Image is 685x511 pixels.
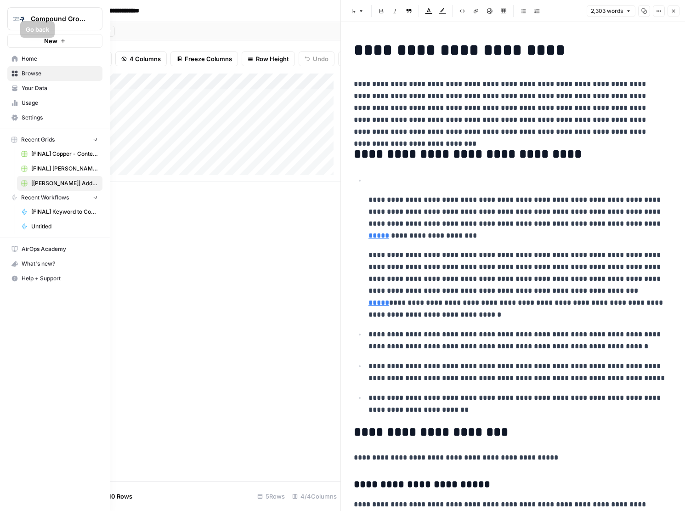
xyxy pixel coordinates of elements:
[7,271,102,286] button: Help + Support
[185,54,232,63] span: Freeze Columns
[44,36,57,45] span: New
[7,133,102,147] button: Recent Grids
[22,69,98,78] span: Browse
[242,51,295,66] button: Row Height
[7,256,102,271] button: What's new?
[31,208,98,216] span: [FINAL] Keyword to Content Brief
[7,191,102,204] button: Recent Workflows
[7,81,102,96] a: Your Data
[170,51,238,66] button: Freeze Columns
[130,54,161,63] span: 4 Columns
[11,11,27,27] img: Compound Growth Logo
[256,54,289,63] span: Row Height
[31,222,98,231] span: Untitled
[7,7,102,30] button: Workspace: Compound Growth
[21,193,69,202] span: Recent Workflows
[7,51,102,66] a: Home
[96,492,132,501] span: Add 10 Rows
[17,204,102,219] a: [FINAL] Keyword to Content Brief
[591,7,623,15] span: 2,303 words
[17,147,102,161] a: [FINAL] Copper - Content Producton with Custom Workflows
[31,179,98,187] span: [[PERSON_NAME]] Adding External Links
[31,165,98,173] span: [FINAL] [PERSON_NAME] - Content Producton with Custom Workflows
[7,96,102,110] a: Usage
[7,66,102,81] a: Browse
[22,84,98,92] span: Your Data
[22,245,98,253] span: AirOps Academy
[115,51,167,66] button: 4 Columns
[22,274,98,283] span: Help + Support
[22,114,98,122] span: Settings
[313,54,328,63] span: Undo
[7,110,102,125] a: Settings
[22,55,98,63] span: Home
[31,14,86,23] span: Compound Growth
[587,5,635,17] button: 2,303 words
[7,242,102,256] a: AirOps Academy
[17,176,102,191] a: [[PERSON_NAME]] Adding External Links
[8,257,102,271] div: What's new?
[289,489,340,504] div: 4/4 Columns
[299,51,334,66] button: Undo
[7,34,102,48] button: New
[17,219,102,234] a: Untitled
[17,161,102,176] a: [FINAL] [PERSON_NAME] - Content Producton with Custom Workflows
[21,136,55,144] span: Recent Grids
[31,150,98,158] span: [FINAL] Copper - Content Producton with Custom Workflows
[254,489,289,504] div: 5 Rows
[22,99,98,107] span: Usage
